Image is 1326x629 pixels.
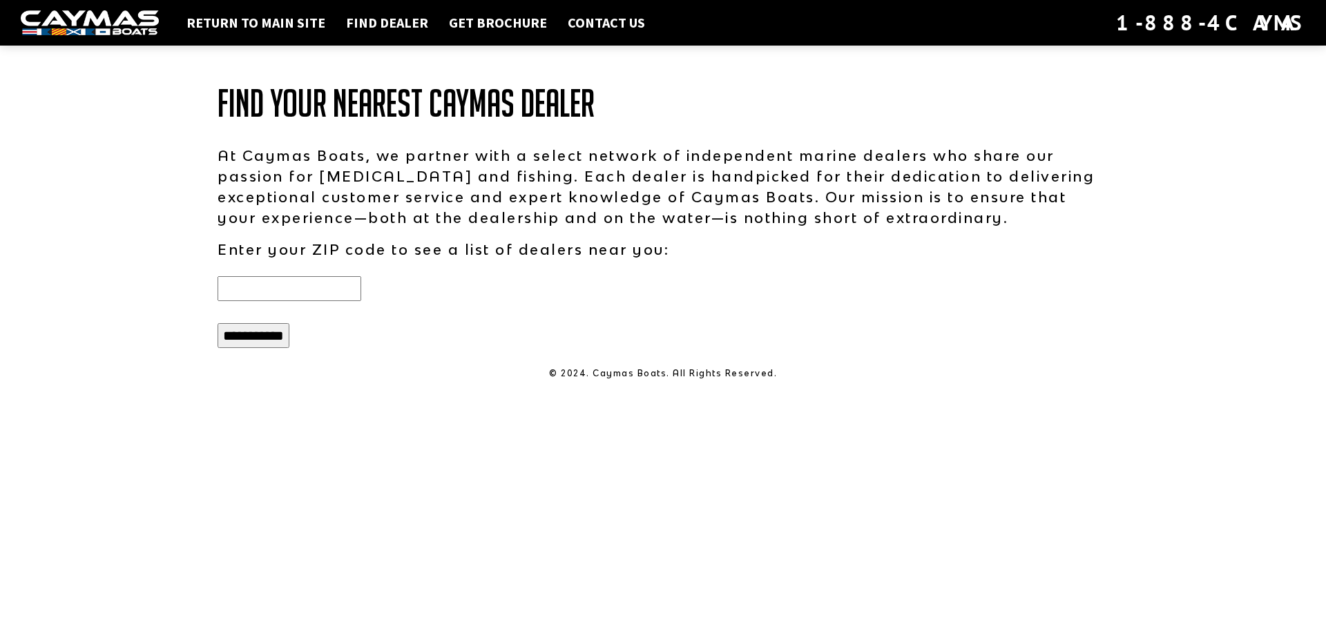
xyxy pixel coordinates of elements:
[1116,8,1305,38] div: 1-888-4CAYMAS
[180,14,332,32] a: Return to main site
[218,239,1108,260] p: Enter your ZIP code to see a list of dealers near you:
[218,145,1108,228] p: At Caymas Boats, we partner with a select network of independent marine dealers who share our pas...
[339,14,435,32] a: Find Dealer
[561,14,652,32] a: Contact Us
[442,14,554,32] a: Get Brochure
[218,83,1108,124] h1: Find Your Nearest Caymas Dealer
[21,10,159,36] img: white-logo-c9c8dbefe5ff5ceceb0f0178aa75bf4bb51f6bca0971e226c86eb53dfe498488.png
[218,367,1108,380] p: © 2024. Caymas Boats. All Rights Reserved.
